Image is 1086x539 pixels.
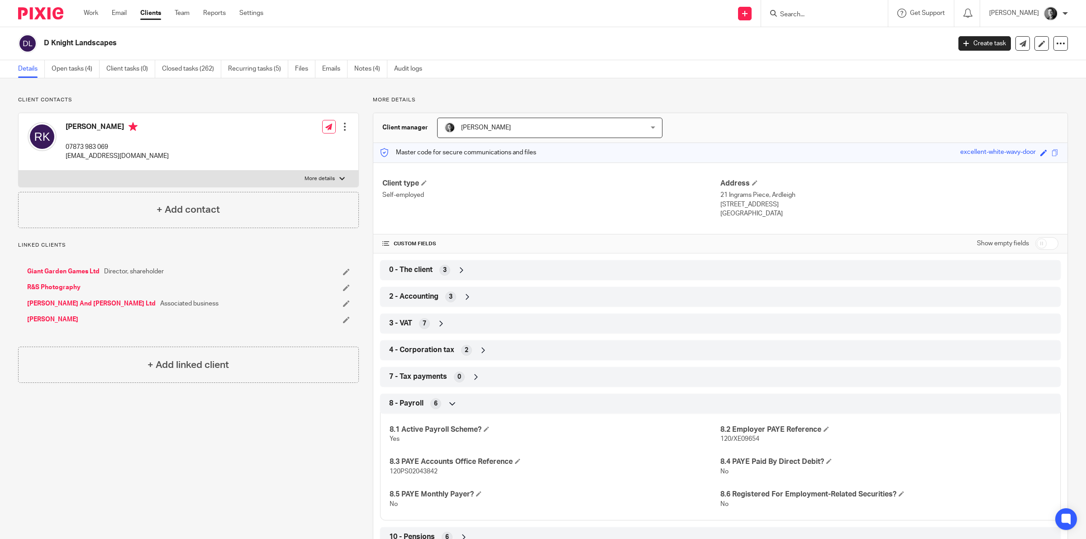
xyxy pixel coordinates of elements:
h2: D Knight Landscapes [44,38,765,48]
img: DSC_9061-3.jpg [444,122,455,133]
a: Create task [958,36,1011,51]
input: Search [779,11,861,19]
span: 3 [443,266,447,275]
h4: Client type [382,179,720,188]
span: Associated business [160,299,219,308]
span: 3 - VAT [389,319,412,328]
span: Director, shareholder [104,267,164,276]
a: R&S Photography [27,283,81,292]
label: Show empty fields [977,239,1029,248]
p: Master code for secure communications and files [380,148,536,157]
div: excellent-white-wavy-door [960,148,1036,158]
span: No [720,468,729,475]
img: svg%3E [28,122,57,151]
span: 7 [423,319,426,328]
h4: CUSTOM FIELDS [382,240,720,248]
span: 7 - Tax payments [389,372,447,382]
img: DSC_9061-3.jpg [1043,6,1058,21]
h3: Client manager [382,123,428,132]
p: More details [373,96,1068,104]
p: Client contacts [18,96,359,104]
a: Audit logs [394,60,429,78]
i: Primary [129,122,138,131]
p: [PERSON_NAME] [989,9,1039,18]
a: Open tasks (4) [52,60,100,78]
a: Recurring tasks (5) [228,60,288,78]
h4: 8.4 PAYE Paid By Direct Debit? [720,457,1051,467]
span: 120PS02043842 [390,468,438,475]
a: Clients [140,9,161,18]
h4: [PERSON_NAME] [66,122,169,134]
img: svg%3E [18,34,37,53]
p: [EMAIL_ADDRESS][DOMAIN_NAME] [66,152,169,161]
span: Get Support [910,10,945,16]
p: Linked clients [18,242,359,249]
h4: 8.6 Registered For Employment-Related Securities? [720,490,1051,499]
span: 8 - Payroll [389,399,424,408]
a: Files [295,60,315,78]
h4: 8.5 PAYE Monthly Payer? [390,490,720,499]
a: [PERSON_NAME] [27,315,78,324]
p: [STREET_ADDRESS] [720,200,1058,209]
a: Team [175,9,190,18]
a: Giant Garden Games Ltd [27,267,100,276]
img: Pixie [18,7,63,19]
span: 6 [434,399,438,408]
a: Details [18,60,45,78]
h4: 8.3 PAYE Accounts Office Reference [390,457,720,467]
span: Yes [390,436,400,442]
span: [PERSON_NAME] [461,124,511,131]
span: 2 - Accounting [389,292,438,301]
p: 21 Ingrams Piece, Ardleigh [720,191,1058,200]
h4: + Add contact [157,203,220,217]
a: Closed tasks (262) [162,60,221,78]
span: 3 [449,292,452,301]
span: 0 - The client [389,265,433,275]
a: Notes (4) [354,60,387,78]
span: No [390,501,398,507]
h4: 8.1 Active Payroll Scheme? [390,425,720,434]
h4: Address [720,179,1058,188]
a: Email [112,9,127,18]
a: Settings [239,9,263,18]
p: Self-employed [382,191,720,200]
a: Client tasks (0) [106,60,155,78]
span: 120/XE09654 [720,436,759,442]
a: Emails [322,60,348,78]
p: [GEOGRAPHIC_DATA] [720,209,1058,218]
span: 4 - Corporation tax [389,345,454,355]
span: 2 [465,346,468,355]
a: Reports [203,9,226,18]
a: Work [84,9,98,18]
p: 07873 983 069 [66,143,169,152]
h4: 8.2 Employer PAYE Reference [720,425,1051,434]
p: More details [305,175,335,182]
h4: + Add linked client [148,358,229,372]
span: 0 [457,372,461,382]
span: No [720,501,729,507]
a: [PERSON_NAME] And [PERSON_NAME] Ltd [27,299,156,308]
